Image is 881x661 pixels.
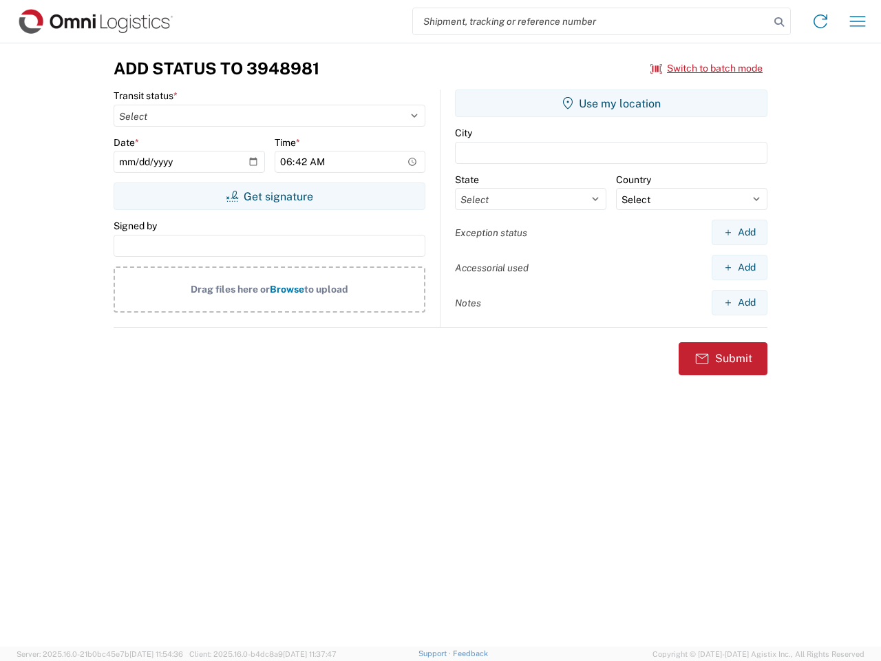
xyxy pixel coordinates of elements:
[114,90,178,102] label: Transit status
[712,220,767,245] button: Add
[283,650,337,658] span: [DATE] 11:37:47
[652,648,864,660] span: Copyright © [DATE]-[DATE] Agistix Inc., All Rights Reserved
[114,220,157,232] label: Signed by
[304,284,348,295] span: to upload
[418,649,453,658] a: Support
[455,127,472,139] label: City
[455,90,767,117] button: Use my location
[114,182,425,210] button: Get signature
[455,262,529,274] label: Accessorial used
[453,649,488,658] a: Feedback
[275,136,300,149] label: Time
[413,8,769,34] input: Shipment, tracking or reference number
[129,650,183,658] span: [DATE] 11:54:36
[650,57,763,80] button: Switch to batch mode
[712,255,767,280] button: Add
[455,227,527,239] label: Exception status
[712,290,767,315] button: Add
[114,59,319,78] h3: Add Status to 3948981
[616,174,651,186] label: Country
[270,284,304,295] span: Browse
[114,136,139,149] label: Date
[189,650,337,658] span: Client: 2025.16.0-b4dc8a9
[679,342,767,375] button: Submit
[17,650,183,658] span: Server: 2025.16.0-21b0bc45e7b
[455,174,479,186] label: State
[191,284,270,295] span: Drag files here or
[455,297,481,309] label: Notes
